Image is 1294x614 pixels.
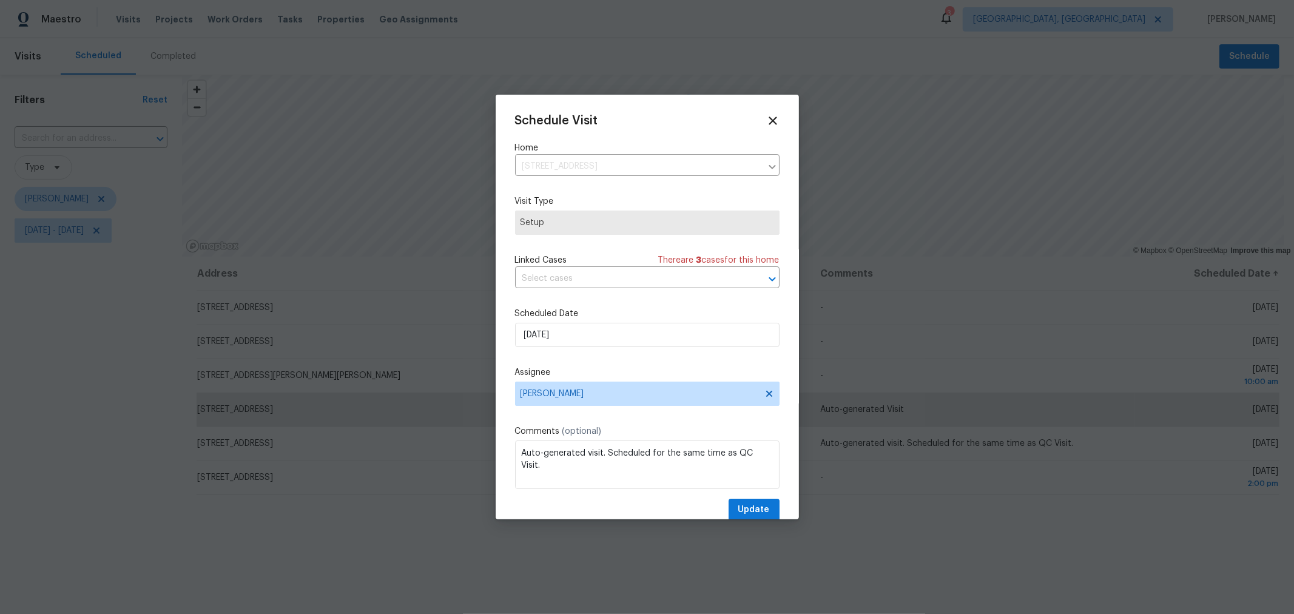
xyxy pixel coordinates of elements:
[521,217,774,229] span: Setup
[738,502,770,518] span: Update
[562,427,602,436] span: (optional)
[729,499,780,521] button: Update
[515,440,780,489] textarea: Auto-generated visit. Scheduled for the same time as QC Visit.
[515,308,780,320] label: Scheduled Date
[515,254,567,266] span: Linked Cases
[515,323,780,347] input: M/D/YYYY
[515,425,780,437] label: Comments
[515,142,780,154] label: Home
[515,157,761,176] input: Enter in an address
[515,115,598,127] span: Schedule Visit
[521,389,758,399] span: [PERSON_NAME]
[764,271,781,288] button: Open
[658,254,780,266] span: There are case s for this home
[515,195,780,207] label: Visit Type
[766,114,780,127] span: Close
[696,256,702,265] span: 3
[515,366,780,379] label: Assignee
[515,269,746,288] input: Select cases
